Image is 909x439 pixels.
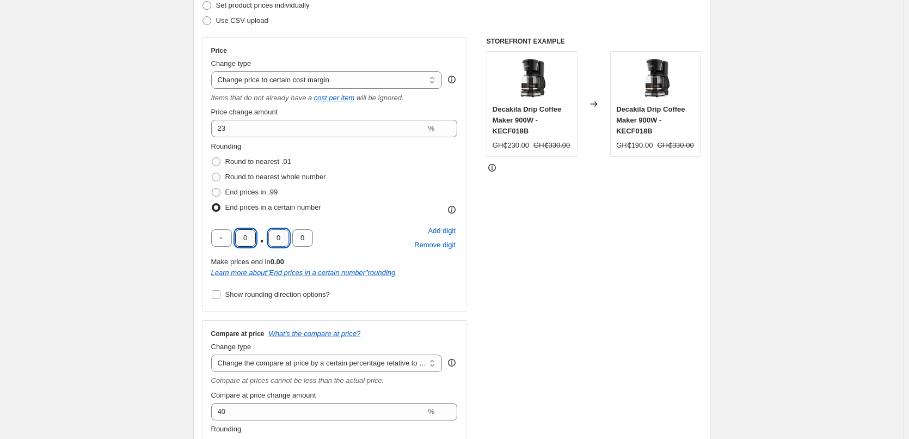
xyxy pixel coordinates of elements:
[211,376,384,385] i: Compare at prices cannot be less than the actual price.
[493,140,529,151] div: GH₵230.00
[211,108,278,116] span: Price change amount
[533,140,570,151] strike: GH₵330.00
[269,330,361,338] button: What's the compare at price?
[225,203,321,211] span: End prices in a certain number
[235,229,256,247] input: ﹡
[211,269,396,277] a: Learn more about"End prices in a certain number"rounding
[225,290,330,298] span: Show rounding direction options?
[314,94,354,102] a: cost per item
[428,225,456,236] span: Add digit
[292,229,313,247] input: ﹡
[413,238,457,252] button: Remove placeholder
[510,57,554,101] img: decakila-decakila-drip-coffee-maker-900w-kecf018b-kitchen-appliances-1176040500_80x.png
[225,188,278,196] span: End prices in .99
[211,46,227,55] h3: Price
[211,391,316,399] span: Compare at price change amount
[211,403,426,420] input: 20
[657,140,693,151] strike: GH₵330.00
[414,240,456,251] span: Remove digit
[428,407,434,416] span: %
[426,224,457,238] button: Add placeholder
[259,229,265,247] span: .
[211,120,426,137] input: 50
[216,16,268,25] span: Use CSV upload
[211,59,251,68] span: Change type
[446,357,457,368] div: help
[211,142,242,150] span: Rounding
[211,229,232,247] input: ﹡
[493,105,561,135] span: Decakila Drip Coffee Maker 900W - KECF018B
[634,57,678,101] img: decakila-decakila-drip-coffee-maker-900w-kecf018b-kitchen-appliances-1176040500_80x.png
[616,140,653,151] div: GH₵190.00
[211,330,265,338] h3: Compare at price
[211,343,251,351] span: Change type
[357,94,404,102] i: will be ignored.
[211,269,396,277] i: Learn more about " End prices in a certain number " rounding
[216,1,310,9] span: Set product prices individually
[616,105,685,135] span: Decakila Drip Coffee Maker 900W - KECF018B
[446,74,457,85] div: help
[428,124,434,132] span: %
[211,258,284,266] span: Make prices end in
[271,258,284,266] b: 0.00
[211,94,312,102] i: Items that do not already have a
[225,173,326,181] span: Round to nearest whole number
[225,157,291,166] span: Round to nearest .01
[268,229,289,247] input: ﹡
[487,37,702,46] h6: STOREFRONT EXAMPLE
[211,425,242,433] span: Rounding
